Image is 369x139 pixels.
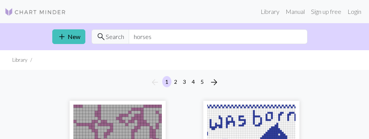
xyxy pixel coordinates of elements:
li: Library [12,56,27,64]
a: Library [258,4,283,19]
button: 4 [189,76,198,87]
a: Login [344,4,364,19]
button: 5 [198,76,207,87]
i: Next [209,78,219,87]
span: arrow_forward [209,77,219,88]
nav: Page navigation [147,76,222,88]
button: 2 [171,76,180,87]
span: search [96,31,106,42]
a: New [52,29,85,44]
button: 3 [180,76,189,87]
a: Sign up free [308,4,344,19]
button: 1 [162,76,171,87]
button: Next [206,76,222,88]
span: add [57,31,66,42]
img: Logo [5,7,66,17]
span: Search [106,32,124,41]
a: Manual [283,4,308,19]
